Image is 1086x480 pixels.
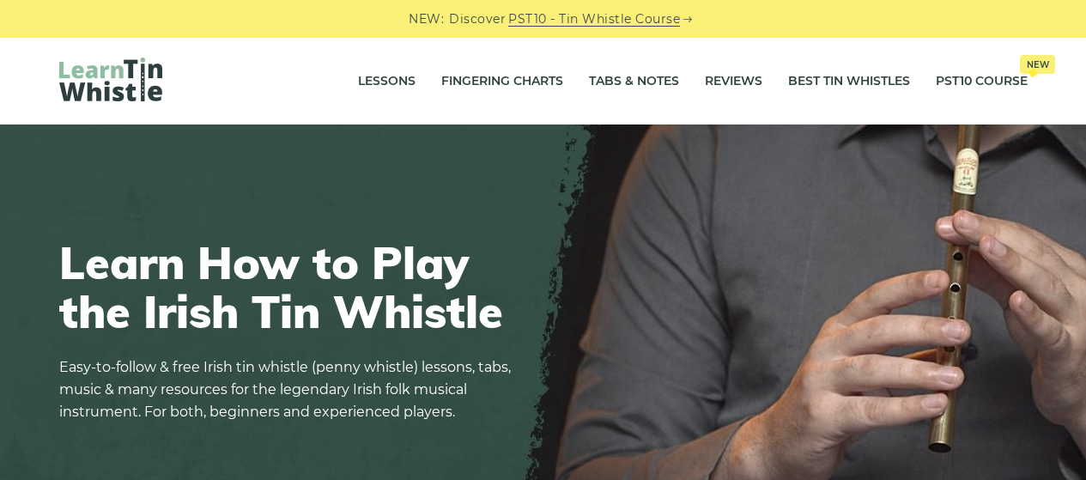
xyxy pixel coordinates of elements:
[59,238,523,336] h1: Learn How to Play the Irish Tin Whistle
[589,60,679,103] a: Tabs & Notes
[1020,55,1055,74] span: New
[59,356,523,423] p: Easy-to-follow & free Irish tin whistle (penny whistle) lessons, tabs, music & many resources for...
[441,60,563,103] a: Fingering Charts
[358,60,416,103] a: Lessons
[788,60,910,103] a: Best Tin Whistles
[705,60,762,103] a: Reviews
[59,58,162,101] img: LearnTinWhistle.com
[936,60,1028,103] a: PST10 CourseNew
